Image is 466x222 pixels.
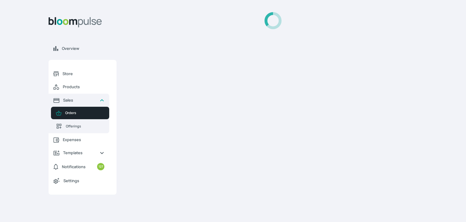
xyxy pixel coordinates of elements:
span: Expenses [63,137,104,143]
small: 127 [97,163,104,170]
img: Bloom Logo [49,17,102,27]
span: Sales [63,97,95,103]
a: Overview [49,42,116,55]
a: Orders [51,107,109,119]
a: Templates [49,146,109,159]
span: Orders [65,110,104,116]
a: Notifications127 [49,159,109,174]
a: Products [49,80,109,94]
span: Notifications [62,164,86,170]
span: Store [62,71,104,77]
span: Settings [63,178,104,184]
a: Store [49,67,109,80]
a: Settings [49,174,109,187]
span: Templates [63,150,95,156]
span: Products [63,84,104,90]
span: Offerings [66,124,104,129]
aside: Sidebar [49,12,116,215]
span: Overview [62,46,112,51]
a: Offerings [51,119,109,133]
a: Expenses [49,133,109,146]
a: Sales [49,94,109,107]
